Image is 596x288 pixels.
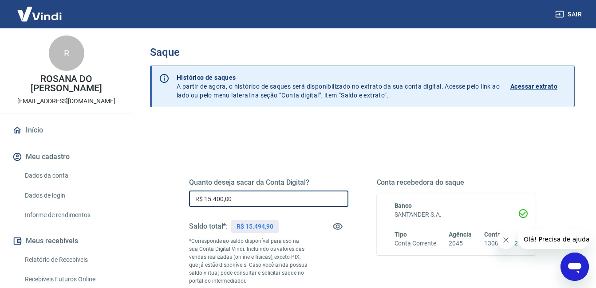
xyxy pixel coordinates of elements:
h6: 13005181-2 [484,239,518,248]
span: Olá! Precisa de ajuda? [5,6,75,13]
h6: 2045 [449,239,472,248]
a: Início [11,121,122,140]
p: Histórico de saques [177,73,500,82]
p: Acessar extrato [510,82,557,91]
iframe: Fechar mensagem [497,231,515,249]
a: Acessar extrato [510,73,567,100]
h5: Saldo total*: [189,222,228,231]
p: [EMAIL_ADDRESS][DOMAIN_NAME] [17,97,115,106]
span: Conta [484,231,501,238]
a: Dados de login [21,187,122,205]
button: Sair [553,6,585,23]
p: ROSANA DO [PERSON_NAME] [7,74,126,93]
h3: Saque [150,46,575,58]
span: Banco [395,202,412,209]
p: *Corresponde ao saldo disponível para uso na sua Conta Digital Vindi. Incluindo os valores das ve... [189,237,308,285]
h6: SANTANDER S.A. [395,210,518,219]
button: Meu cadastro [11,147,122,167]
iframe: Botão para abrir a janela de mensagens [560,253,589,281]
iframe: Mensagem da empresa [518,230,589,249]
button: Meus recebíveis [11,231,122,251]
div: R [49,35,84,71]
a: Dados da conta [21,167,122,185]
a: Informe de rendimentos [21,206,122,224]
h6: Conta Corrente [395,239,436,248]
img: Vindi [11,0,68,27]
a: Relatório de Recebíveis [21,251,122,269]
h5: Conta recebedora do saque [377,178,536,187]
span: Agência [449,231,472,238]
p: R$ 15.494,90 [237,222,273,231]
p: A partir de agora, o histórico de saques será disponibilizado no extrato da sua conta digital. Ac... [177,73,500,100]
h5: Quanto deseja sacar da Conta Digital? [189,178,348,187]
span: Tipo [395,231,407,238]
